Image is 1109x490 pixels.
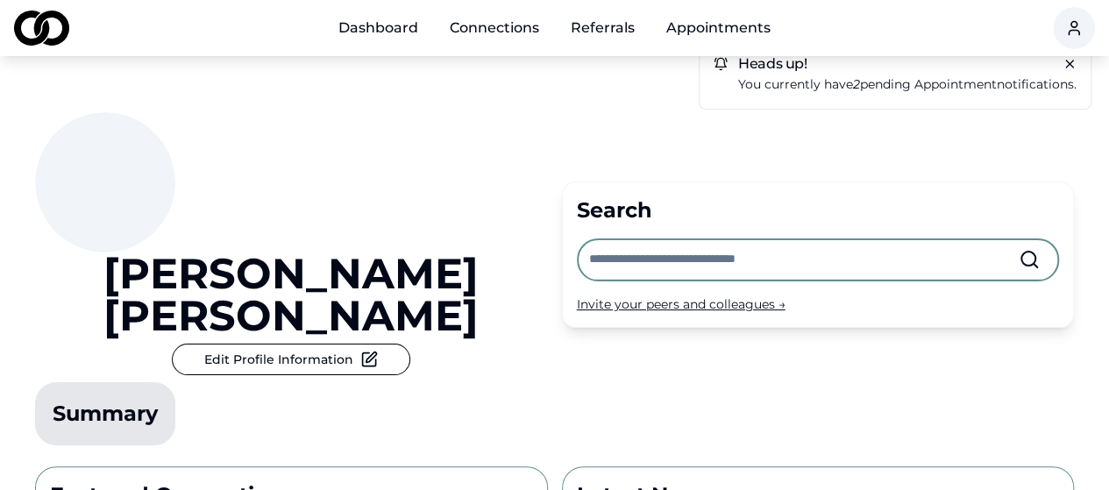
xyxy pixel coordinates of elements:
div: Invite your peers and colleagues → [577,295,1060,313]
h5: Heads up! [714,57,1077,71]
em: 2 [853,76,860,92]
div: Summary [53,400,158,428]
a: Referrals [557,11,649,46]
p: You currently have pending notifications. [738,75,1077,95]
a: Connections [436,11,553,46]
span: appointment [914,76,997,92]
a: Dashboard [324,11,432,46]
a: Appointments [652,11,785,46]
a: [PERSON_NAME] [PERSON_NAME] [35,252,548,337]
div: Search [577,196,1060,224]
nav: Main [324,11,785,46]
a: You currently have2pending appointmentnotifications. [738,75,1077,95]
button: Edit Profile Information [172,344,410,375]
img: logo [14,11,69,46]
